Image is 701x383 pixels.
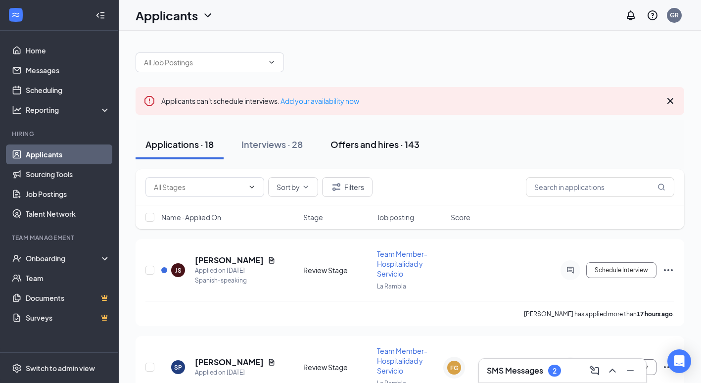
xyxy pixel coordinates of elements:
[637,310,673,318] b: 17 hours ago
[624,365,636,377] svg: Minimize
[303,265,371,275] div: Review Stage
[26,60,110,80] a: Messages
[154,182,244,192] input: All Stages
[26,253,102,263] div: Onboarding
[195,357,264,368] h5: [PERSON_NAME]
[26,164,110,184] a: Sourcing Tools
[268,177,318,197] button: Sort byChevronDown
[268,58,276,66] svg: ChevronDown
[625,9,637,21] svg: Notifications
[12,363,22,373] svg: Settings
[195,255,264,266] h5: [PERSON_NAME]
[377,346,427,375] span: Team Member- Hospitalidad y Servicio
[662,361,674,373] svg: Ellipses
[12,105,22,115] svg: Analysis
[330,181,342,193] svg: Filter
[136,7,198,24] h1: Applicants
[12,234,108,242] div: Team Management
[12,253,22,263] svg: UserCheck
[12,130,108,138] div: Hiring
[174,363,182,372] div: SP
[26,288,110,308] a: DocumentsCrown
[144,57,264,68] input: All Job Postings
[248,183,256,191] svg: ChevronDown
[451,212,470,222] span: Score
[377,212,414,222] span: Job posting
[605,363,620,379] button: ChevronUp
[26,204,110,224] a: Talent Network
[487,365,543,376] h3: SMS Messages
[564,266,576,274] svg: ActiveChat
[143,95,155,107] svg: Error
[662,264,674,276] svg: Ellipses
[647,9,658,21] svg: QuestionInfo
[303,212,323,222] span: Stage
[26,268,110,288] a: Team
[26,363,95,373] div: Switch to admin view
[95,10,105,20] svg: Collapse
[667,349,691,373] div: Open Intercom Messenger
[195,276,276,286] div: Spanish-speaking
[195,368,276,378] div: Applied on [DATE]
[664,95,676,107] svg: Cross
[657,183,665,191] svg: MagnifyingGlass
[303,362,371,372] div: Review Stage
[587,363,603,379] button: ComposeMessage
[26,308,110,328] a: SurveysCrown
[302,183,310,191] svg: ChevronDown
[26,105,111,115] div: Reporting
[202,9,214,21] svg: ChevronDown
[268,358,276,366] svg: Document
[526,177,674,197] input: Search in applications
[670,11,679,19] div: GR
[553,367,557,375] div: 2
[524,310,674,318] p: [PERSON_NAME] has applied more than .
[322,177,373,197] button: Filter Filters
[277,184,300,191] span: Sort by
[268,256,276,264] svg: Document
[377,283,406,290] span: La Rambla
[330,138,420,150] div: Offers and hires · 143
[26,41,110,60] a: Home
[241,138,303,150] div: Interviews · 28
[450,364,459,372] div: FG
[589,365,601,377] svg: ComposeMessage
[26,80,110,100] a: Scheduling
[607,365,618,377] svg: ChevronUp
[622,363,638,379] button: Minimize
[586,262,656,278] button: Schedule Interview
[26,184,110,204] a: Job Postings
[195,266,276,276] div: Applied on [DATE]
[175,266,182,275] div: JS
[377,249,427,278] span: Team Member- Hospitalidad y Servicio
[26,144,110,164] a: Applicants
[161,96,359,105] span: Applicants can't schedule interviews.
[280,96,359,105] a: Add your availability now
[161,212,221,222] span: Name · Applied On
[11,10,21,20] svg: WorkstreamLogo
[145,138,214,150] div: Applications · 18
